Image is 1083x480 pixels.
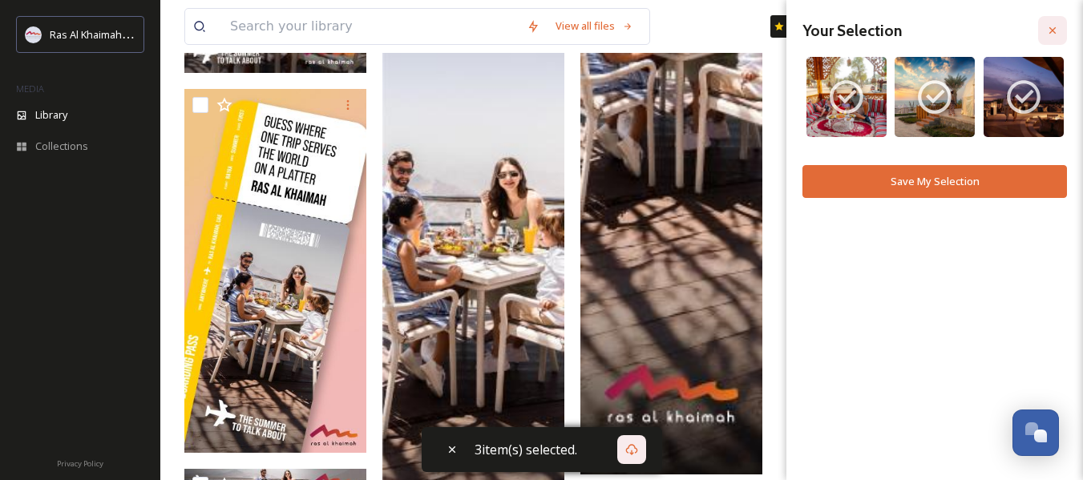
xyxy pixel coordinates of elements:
span: Library [35,107,67,123]
button: Save My Selection [802,165,1067,198]
a: What's New [770,15,851,38]
strong: Your Selection [802,21,902,40]
img: ab963b3d-c9d2-4a24-9a5c-d491a170e394.jpg [984,57,1064,137]
img: 03c6bb97-caf3-4148-b531-dda7f6d17403.jpg [806,57,887,137]
img: KSA_Digital Banners_Platter_V02-04.jpg [184,89,366,453]
span: Privacy Policy [57,458,103,469]
a: Privacy Policy [57,453,103,472]
img: Logo_RAKTDA_RGB-01.png [26,26,42,42]
span: MEDIA [16,83,44,95]
input: Search your library [222,9,519,44]
span: 3 item(s) selected. [475,441,577,458]
button: Open Chat [1012,409,1059,456]
span: Collections [35,139,88,154]
span: Ras Al Khaimah Tourism Development Authority [50,26,277,42]
img: 83a8fbdb-a28a-474f-9672-11a16a13b6fd.jpg [895,57,975,137]
a: View all files [548,10,641,42]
